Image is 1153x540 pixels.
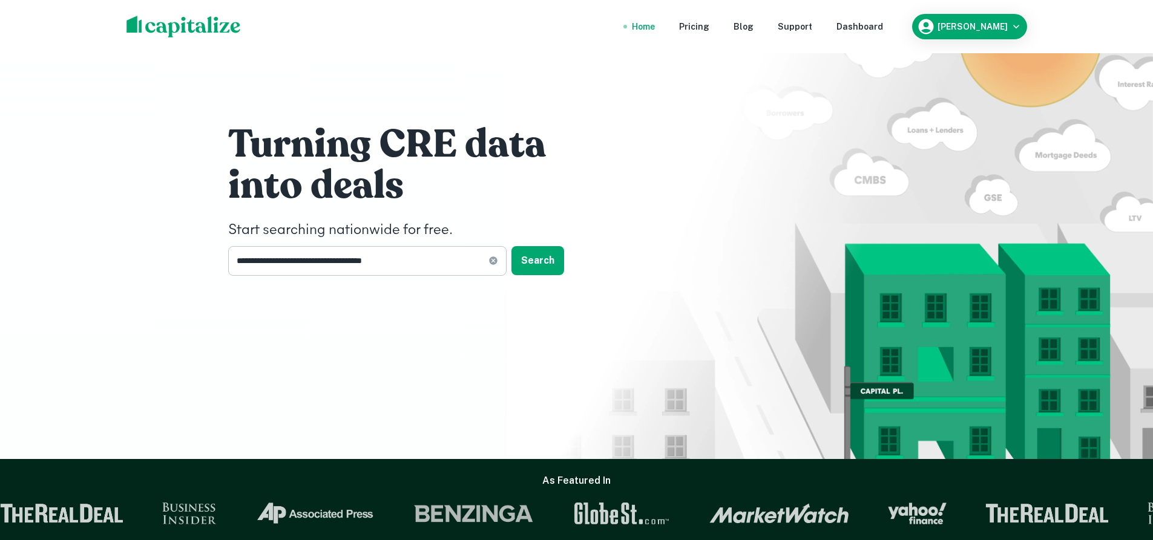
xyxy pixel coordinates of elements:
h6: [PERSON_NAME] [938,22,1008,31]
iframe: Chat Widget [1092,443,1153,501]
h1: Turning CRE data [228,120,591,169]
img: The Real Deal [981,504,1105,523]
h4: Start searching nationwide for free. [228,220,591,241]
button: [PERSON_NAME] [912,14,1027,39]
img: GlobeSt [568,503,666,524]
a: Support [778,20,812,33]
button: Search [511,246,564,275]
a: Blog [734,20,754,33]
h1: into deals [228,161,591,210]
img: Market Watch [705,503,845,524]
h6: As Featured In [542,473,611,488]
a: Dashboard [836,20,883,33]
img: Benzinga [409,503,530,524]
a: Pricing [679,20,709,33]
img: Yahoo Finance [884,503,942,524]
img: Business Insider [158,503,212,524]
img: capitalize-logo.png [126,16,241,37]
img: Associated Press [251,503,370,524]
a: Home [632,20,655,33]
